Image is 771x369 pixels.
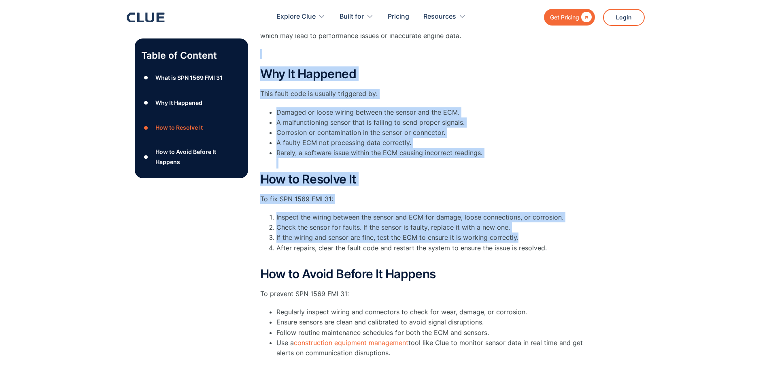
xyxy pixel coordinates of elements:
[276,148,584,168] li: Rarely, a software issue within the ECM causing incorrect readings.
[260,267,584,281] h2: How to Avoid Before It Happens
[603,9,645,26] a: Login
[155,73,223,83] div: What is SPN 1569 FMI 31
[276,338,584,358] li: Use a tool like Clue to monitor sensor data in real time and get alerts on communication disrupti...
[141,151,151,163] div: ●
[260,194,584,204] p: To fix SPN 1569 FMI 31:
[141,97,242,109] a: ●Why It Happened
[141,122,151,134] div: ●
[276,243,584,263] li: After repairs, clear the fault code and restart the system to ensure the issue is resolved.
[579,12,592,22] div: 
[141,49,242,62] p: Table of Content
[550,12,579,22] div: Get Pricing
[423,4,466,30] div: Resources
[276,128,584,138] li: Corrosion or contamination in the sensor or connector.
[340,4,374,30] div: Built for
[294,339,408,347] a: construction equipment management
[276,222,584,232] li: Check the sensor for faults. If the sensor is faulty, replace it with a new one.
[423,4,456,30] div: Resources
[276,232,584,243] li: If the wiring and sensor are fine, test the ECM to ensure it is working correctly.
[276,317,584,327] li: Ensure sensors are clean and calibrated to avoid signal disruptions.
[340,4,364,30] div: Built for
[141,147,242,167] a: ●How to Avoid Before It Happens
[141,72,151,84] div: ●
[276,328,584,338] li: Follow routine maintenance schedules for both the ECM and sensors.
[260,173,584,186] h2: How to Resolve It
[276,212,584,222] li: Inspect the wiring between the sensor and ECM for damage, loose connections, or corrosion.
[276,117,584,128] li: A malfunctioning sensor that is failing to send proper signals.
[260,89,584,99] p: This fault code is usually triggered by:
[276,107,584,117] li: Damaged or loose wiring between the sensor and the ECM.
[155,147,241,167] div: How to Avoid Before It Happens
[141,97,151,109] div: ●
[260,49,584,59] p: ‍
[276,4,325,30] div: Explore Clue
[276,4,316,30] div: Explore Clue
[544,9,595,26] a: Get Pricing
[141,122,242,134] a: ●How to Resolve It
[155,98,202,108] div: Why It Happened
[141,72,242,84] a: ●What is SPN 1569 FMI 31
[260,289,584,299] p: To prevent SPN 1569 FMI 31:
[155,123,203,133] div: How to Resolve It
[260,67,584,81] h2: Why It Happened
[388,4,409,30] a: Pricing
[276,138,584,148] li: A faulty ECM not processing data correctly.
[276,307,584,317] li: Regularly inspect wiring and connectors to check for wear, damage, or corrosion.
